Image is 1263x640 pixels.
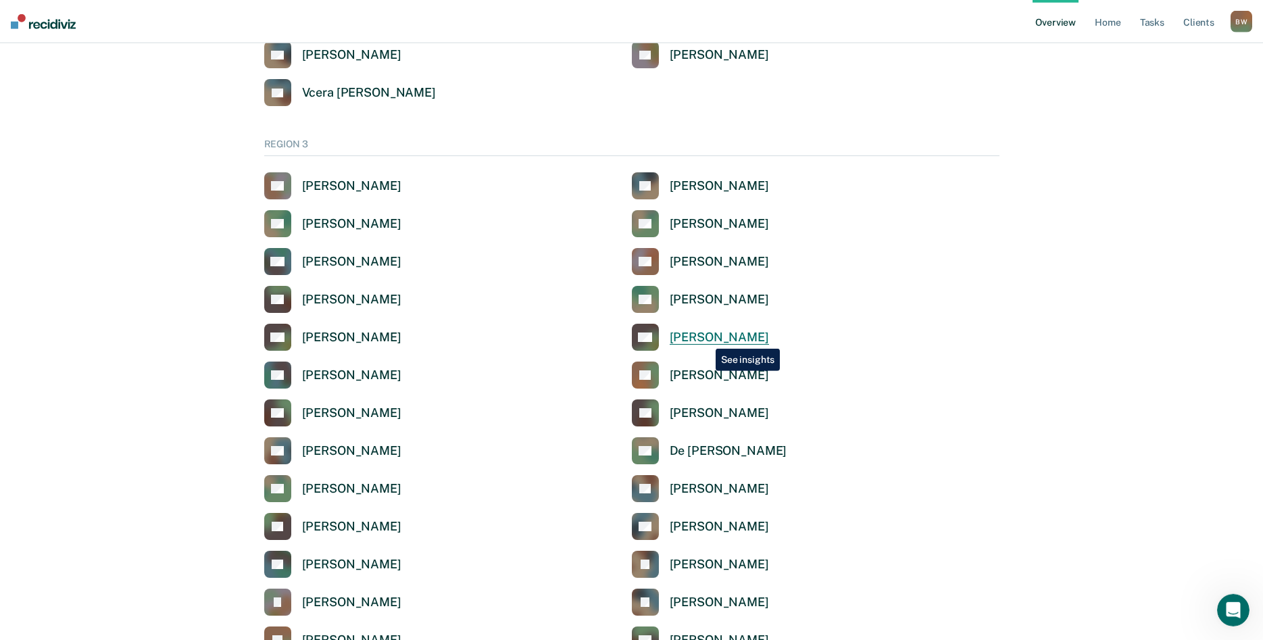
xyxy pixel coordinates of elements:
[264,437,401,464] a: [PERSON_NAME]
[264,551,401,578] a: [PERSON_NAME]
[264,248,401,275] a: [PERSON_NAME]
[1231,11,1252,32] button: BW
[264,286,401,313] a: [PERSON_NAME]
[1217,594,1249,626] iframe: Intercom live chat
[632,551,769,578] a: [PERSON_NAME]
[670,216,769,232] div: [PERSON_NAME]
[302,557,401,572] div: [PERSON_NAME]
[11,14,76,29] img: Recidiviz
[302,481,401,497] div: [PERSON_NAME]
[1231,11,1252,32] div: B W
[302,254,401,270] div: [PERSON_NAME]
[632,589,769,616] a: [PERSON_NAME]
[264,589,401,616] a: [PERSON_NAME]
[302,405,401,421] div: [PERSON_NAME]
[632,248,769,275] a: [PERSON_NAME]
[302,330,401,345] div: [PERSON_NAME]
[670,330,769,345] div: [PERSON_NAME]
[670,47,769,63] div: [PERSON_NAME]
[670,368,769,383] div: [PERSON_NAME]
[302,519,401,535] div: [PERSON_NAME]
[670,595,769,610] div: [PERSON_NAME]
[632,286,769,313] a: [PERSON_NAME]
[302,47,401,63] div: [PERSON_NAME]
[302,85,436,101] div: Vcera [PERSON_NAME]
[264,475,401,502] a: [PERSON_NAME]
[302,292,401,307] div: [PERSON_NAME]
[632,41,769,68] a: [PERSON_NAME]
[632,362,769,389] a: [PERSON_NAME]
[670,519,769,535] div: [PERSON_NAME]
[302,216,401,232] div: [PERSON_NAME]
[264,399,401,426] a: [PERSON_NAME]
[264,513,401,540] a: [PERSON_NAME]
[302,595,401,610] div: [PERSON_NAME]
[264,324,401,351] a: [PERSON_NAME]
[264,139,999,156] div: REGION 3
[632,172,769,199] a: [PERSON_NAME]
[302,443,401,459] div: [PERSON_NAME]
[632,475,769,502] a: [PERSON_NAME]
[264,210,401,237] a: [PERSON_NAME]
[632,513,769,540] a: [PERSON_NAME]
[264,172,401,199] a: [PERSON_NAME]
[632,324,769,351] a: [PERSON_NAME]
[632,210,769,237] a: [PERSON_NAME]
[264,362,401,389] a: [PERSON_NAME]
[632,399,769,426] a: [PERSON_NAME]
[670,443,787,459] div: De [PERSON_NAME]
[264,41,401,68] a: [PERSON_NAME]
[670,405,769,421] div: [PERSON_NAME]
[670,178,769,194] div: [PERSON_NAME]
[302,178,401,194] div: [PERSON_NAME]
[670,292,769,307] div: [PERSON_NAME]
[670,254,769,270] div: [PERSON_NAME]
[264,79,436,106] a: Vcera [PERSON_NAME]
[670,481,769,497] div: [PERSON_NAME]
[632,437,787,464] a: De [PERSON_NAME]
[670,557,769,572] div: [PERSON_NAME]
[302,368,401,383] div: [PERSON_NAME]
